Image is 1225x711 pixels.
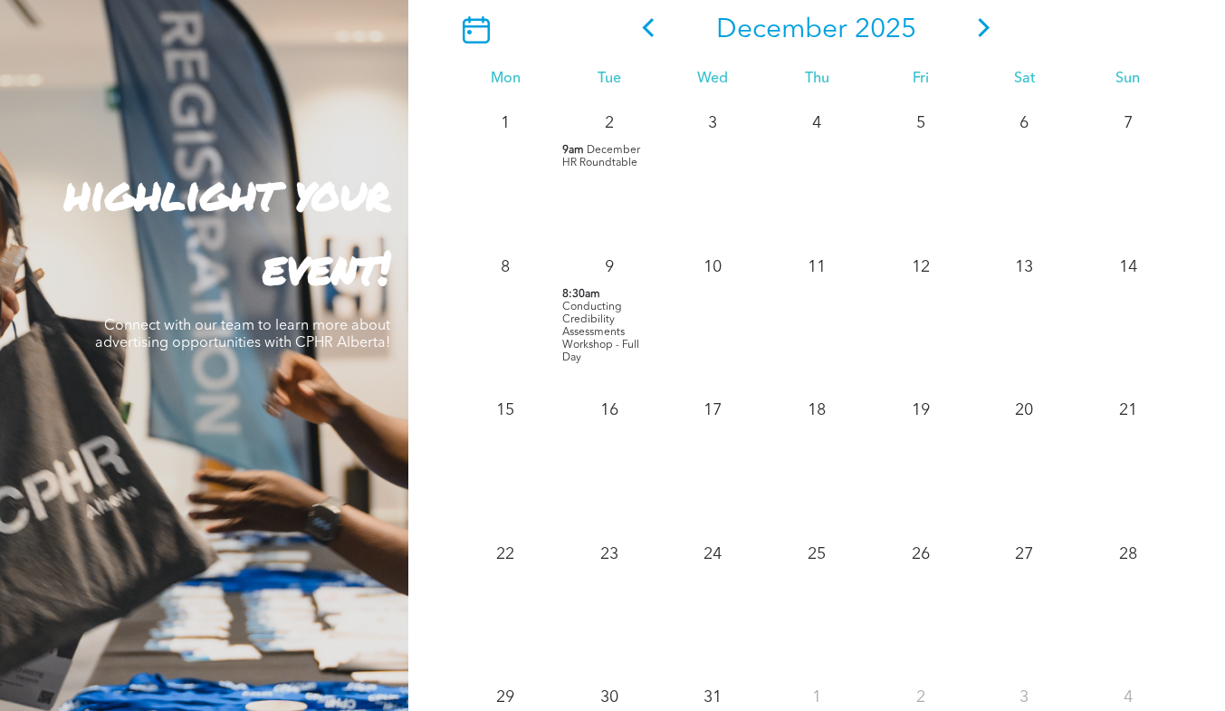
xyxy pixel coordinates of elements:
[593,251,626,283] p: 9
[904,107,937,139] p: 5
[95,319,390,351] span: Connect with our team to learn more about advertising opportunities with CPHR Alberta!
[489,394,522,427] p: 15
[696,538,729,571] p: 24
[593,538,626,571] p: 23
[562,288,600,301] span: 8:30am
[1112,538,1144,571] p: 28
[489,251,522,283] p: 8
[1008,394,1040,427] p: 20
[1076,71,1180,88] div: Sun
[904,251,937,283] p: 12
[489,538,522,571] p: 22
[1008,107,1040,139] p: 6
[800,538,833,571] p: 25
[562,145,640,168] span: December HR Roundtable
[593,107,626,139] p: 2
[868,71,972,88] div: Fri
[904,394,937,427] p: 19
[1008,251,1040,283] p: 13
[716,16,847,43] span: December
[855,16,916,43] span: 2025
[593,394,626,427] p: 16
[562,144,584,157] span: 9am
[1112,107,1144,139] p: 7
[800,107,833,139] p: 4
[904,538,937,571] p: 26
[696,394,729,427] p: 17
[1112,394,1144,427] p: 21
[454,71,558,88] div: Mon
[696,107,729,139] p: 3
[1008,538,1040,571] p: 27
[562,302,639,363] span: Conducting Credibility Assessments Workshop - Full Day
[489,107,522,139] p: 1
[800,394,833,427] p: 18
[1112,251,1144,283] p: 14
[661,71,765,88] div: Wed
[800,251,833,283] p: 11
[696,251,729,283] p: 10
[558,71,662,88] div: Tue
[972,71,1077,88] div: Sat
[64,160,390,299] strong: highlight your event!
[765,71,869,88] div: Thu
